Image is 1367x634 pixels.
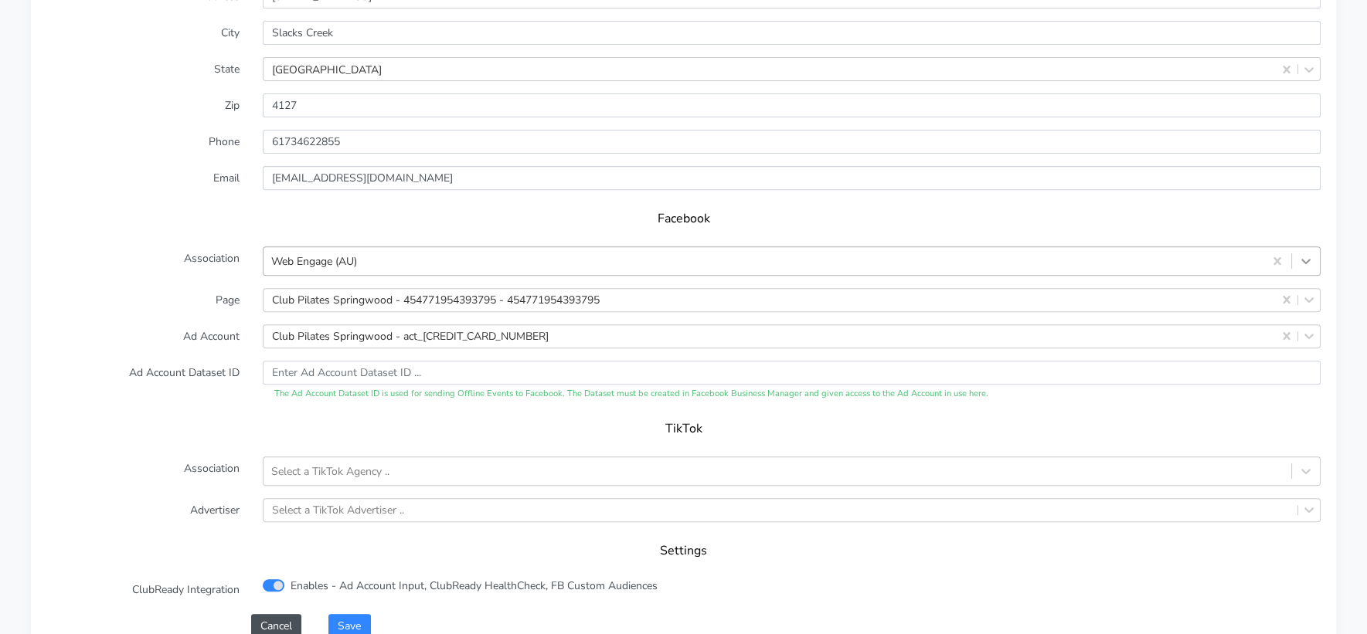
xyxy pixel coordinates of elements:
input: Enter Email ... [263,166,1321,190]
label: Association [35,456,251,486]
label: State [35,57,251,81]
label: Email [35,166,251,190]
label: Zip [35,93,251,117]
h5: TikTok [62,422,1305,436]
label: Ad Account [35,324,251,348]
input: Enter Zip .. [263,93,1321,117]
div: Web Engage (AU) [271,253,357,269]
h5: Facebook [62,212,1305,226]
label: Phone [35,130,251,154]
label: Enables - Ad Account Input, ClubReady HealthCheck, FB Custom Audiences [291,578,658,594]
div: The Ad Account Dataset ID is used for sending Offline Events to Facebook. The Dataset must be cre... [263,388,1321,401]
label: City [35,21,251,45]
h5: Settings [62,544,1305,558]
div: [GEOGRAPHIC_DATA] [272,61,382,77]
div: Club Pilates Springwood - 454771954393795 - 454771954393795 [272,292,600,308]
input: Enter phone ... [263,130,1321,154]
label: Association [35,246,251,276]
div: Select a TikTok Advertiser .. [272,502,404,518]
label: Advertiser [35,498,251,522]
label: Page [35,288,251,312]
div: Select a TikTok Agency .. [271,463,389,479]
input: Enter the City .. [263,21,1321,45]
input: Enter Ad Account Dataset ID ... [263,361,1321,385]
div: Club Pilates Springwood - act_[CREDIT_CARD_NUMBER] [272,328,549,344]
label: Ad Account Dataset ID [35,361,251,401]
label: ClubReady Integration [35,578,251,602]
